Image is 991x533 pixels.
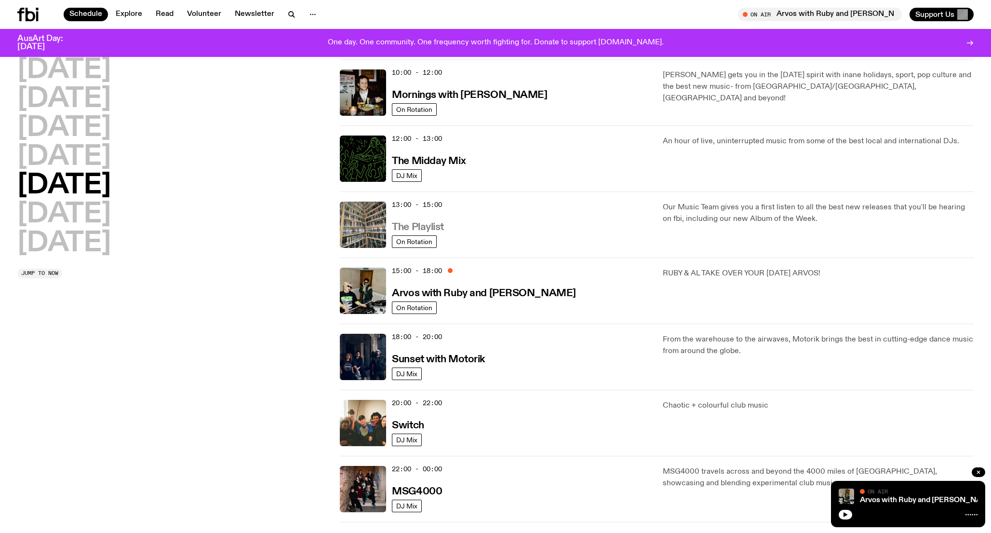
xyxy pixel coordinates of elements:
[392,398,442,408] span: 20:00 - 22:00
[396,370,417,377] span: DJ Mix
[663,334,974,357] p: From the warehouse to the airwaves, Motorik brings the best in cutting-edge dance music from arou...
[392,434,422,446] a: DJ Mix
[21,271,58,276] span: Jump to now
[17,269,62,278] button: Jump to now
[392,465,442,474] span: 22:00 - 00:00
[392,368,422,380] a: DJ Mix
[392,68,442,77] span: 10:00 - 12:00
[17,172,111,199] button: [DATE]
[915,10,954,19] span: Support Us
[392,220,444,232] a: The Playlist
[392,485,442,497] a: MSG4000
[738,8,902,21] button: On AirArvos with Ruby and [PERSON_NAME]
[17,115,111,142] button: [DATE]
[340,202,386,248] img: A corner shot of the fbi music library
[392,353,485,365] a: Sunset with Motorik
[392,487,442,497] h3: MSG4000
[910,8,974,21] button: Support Us
[392,169,422,182] a: DJ Mix
[392,90,547,100] h3: Mornings with [PERSON_NAME]
[392,156,466,166] h3: The Midday Mix
[392,332,442,342] span: 18:00 - 20:00
[17,144,111,171] button: [DATE]
[396,304,432,311] span: On Rotation
[396,172,417,179] span: DJ Mix
[392,88,547,100] a: Mornings with [PERSON_NAME]
[17,86,111,113] button: [DATE]
[396,106,432,113] span: On Rotation
[396,238,432,245] span: On Rotation
[663,268,974,279] p: RUBY & AL TAKE OVER YOUR [DATE] ARVOS!
[392,419,424,431] a: Switch
[17,35,79,51] h3: AusArt Day: [DATE]
[110,8,148,21] a: Explore
[340,268,386,314] img: Ruby wears a Collarbones t shirt and pretends to play the DJ decks, Al sings into a pringles can....
[663,136,974,147] p: An hour of live, uninterrupted music from some of the best local and international DJs.
[392,103,437,116] a: On Rotation
[392,200,442,209] span: 13:00 - 15:00
[663,466,974,489] p: MSG4000 travels across and beyond the 4000 miles of [GEOGRAPHIC_DATA], showcasing and blending ex...
[392,222,444,232] h3: The Playlist
[392,288,576,299] h3: Arvos with Ruby and [PERSON_NAME]
[663,69,974,104] p: [PERSON_NAME] gets you in the [DATE] spirit with inane holidays, sport, pop culture and the best ...
[392,287,576,299] a: Arvos with Ruby and [PERSON_NAME]
[839,489,854,504] img: Ruby wears a Collarbones t shirt and pretends to play the DJ decks, Al sings into a pringles can....
[229,8,280,21] a: Newsletter
[64,8,108,21] a: Schedule
[392,301,437,314] a: On Rotation
[392,500,422,512] a: DJ Mix
[328,39,664,47] p: One day. One community. One frequency worth fighting for. Donate to support [DOMAIN_NAME].
[396,436,417,443] span: DJ Mix
[392,421,424,431] h3: Switch
[340,400,386,446] img: A warm film photo of the switch team sitting close together. from left to right: Cedar, Lau, Sand...
[340,69,386,116] img: Sam blankly stares at the camera, brightly lit by a camera flash wearing a hat collared shirt and...
[150,8,179,21] a: Read
[868,488,888,494] span: On Air
[396,502,417,509] span: DJ Mix
[663,400,974,411] p: Chaotic + colourful club music
[181,8,227,21] a: Volunteer
[392,266,442,275] span: 15:00 - 18:00
[392,134,442,143] span: 12:00 - 13:00
[17,57,111,84] button: [DATE]
[17,201,111,228] button: [DATE]
[392,154,466,166] a: The Midday Mix
[17,230,111,257] button: [DATE]
[663,202,974,225] p: Our Music Team gives you a first listen to all the best new releases that you'll be hearing on fb...
[392,235,437,248] a: On Rotation
[392,355,485,365] h3: Sunset with Motorik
